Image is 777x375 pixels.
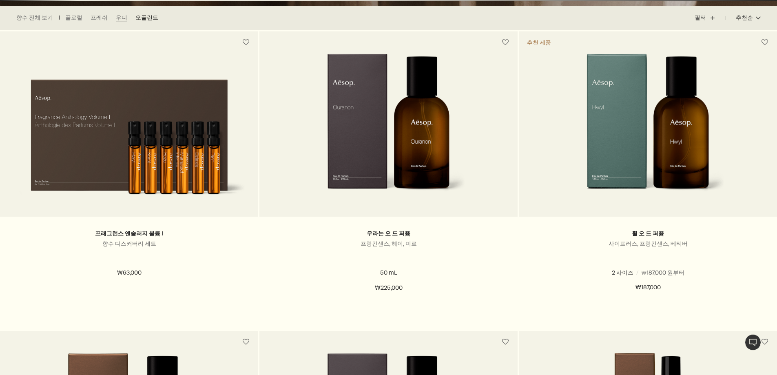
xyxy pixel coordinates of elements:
[757,335,772,349] button: 위시리스트에 담기
[745,334,761,351] button: 1:1 채팅 상담
[367,230,410,237] a: 우라논 오 드 퍼퓸
[498,35,513,50] button: 위시리스트에 담기
[116,14,127,22] a: 우디
[726,8,761,28] button: 추천순
[91,14,108,22] a: 프레쉬
[117,268,142,278] span: ₩63,000
[16,14,53,22] a: 향수 전체 보기
[12,62,246,204] img: 장식적인 슬리브가 있는 종이 상자에 담긴 여섯 가지 향수 바이얼.
[95,230,163,237] a: 프래그런스 앤솔러지 볼륨 I
[531,240,765,248] p: 사이프러스, 프랑킨센스, 베티버
[375,283,403,293] span: ₩225,000
[239,35,253,50] button: 위시리스트에 담기
[757,35,772,50] button: 위시리스트에 담기
[259,53,518,217] a: 상자 패키징과 나란히 놓인 우라논 오 드 퍼퓸 갈색병
[311,53,466,204] img: 상자 패키징과 나란히 놓인 우라논 오 드 퍼퓸 갈색병
[65,14,82,22] a: 플로럴
[527,39,551,47] div: 추천 제품
[272,240,505,248] p: 프랑킨센스, 헤이, 미르
[621,269,642,276] span: 50 mL
[635,283,661,293] span: ₩187,000
[632,230,664,237] a: 휠 오 드 퍼퓸
[519,53,777,217] a: Hwyl Eau de Parfum in amber glass bottle with outer carton
[571,53,725,204] img: Hwyl Eau de Parfum in amber glass bottle with outer carton
[239,335,253,349] button: 위시리스트에 담기
[135,14,158,22] a: 오퓰런트
[498,335,513,349] button: 위시리스트에 담기
[12,240,246,248] p: 향수 디스커버리 세트
[695,8,726,28] button: 필터
[657,269,681,276] span: 100 mL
